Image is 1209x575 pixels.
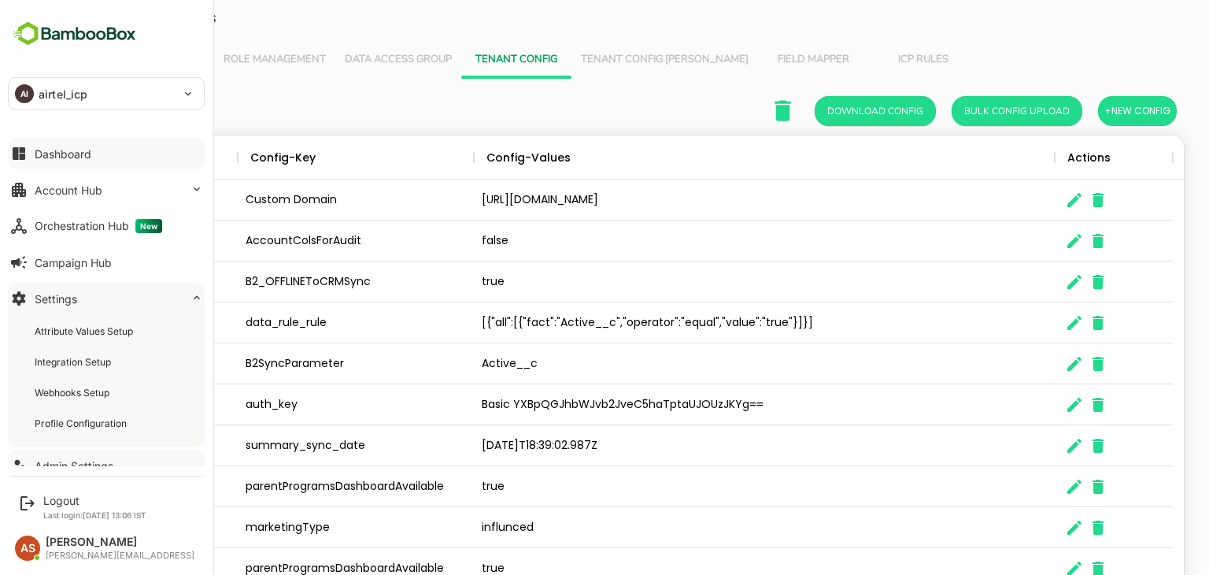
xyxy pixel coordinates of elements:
[183,302,419,343] div: data_rule_rule
[419,425,1000,466] div: [DATE]T18:39:02.987Z
[38,41,1116,79] div: Vertical tabs example
[135,219,162,233] span: New
[77,135,103,180] div: Tool
[183,180,419,221] div: Custom Domain
[419,221,1000,262] div: false
[46,551,194,561] div: [PERSON_NAME][EMAIL_ADDRESS]
[43,510,146,520] p: Last login: [DATE] 13:06 IST
[8,138,205,169] button: Dashboard
[8,450,205,481] button: Admin Settings
[431,135,516,180] div: Config-Values
[183,425,419,466] div: summary_sync_date
[65,384,183,425] div: BOMBORA
[35,256,112,269] div: Campaign Hub
[183,507,419,548] div: marketingType
[35,355,114,369] div: Integration Setup
[103,149,122,168] button: Sort
[419,466,1000,507] div: true
[47,54,150,66] span: User Management
[823,54,914,66] span: ICP Rules
[897,96,1027,126] button: Bulk Config Upload
[195,135,261,180] div: Config-Key
[416,54,507,66] span: Tenant Config
[290,54,397,66] span: Data Access Group
[1043,96,1122,126] button: +New Config
[419,180,1000,221] div: [URL][DOMAIN_NAME]
[35,459,113,473] div: Admin Settings
[419,262,1000,302] div: true
[1049,101,1115,121] span: +New Config
[39,86,87,102] p: airtel_icp
[65,466,183,507] div: campaign-hub
[183,384,419,425] div: auth_key
[35,184,102,197] div: Account Hub
[183,343,419,384] div: B2SyncParameter
[8,283,205,314] button: Settings
[419,507,1000,548] div: influnced
[760,96,881,126] button: Download Config
[46,536,194,549] div: [PERSON_NAME]
[15,536,40,561] div: AS
[168,54,271,66] span: Role Management
[35,417,130,430] div: Profile Configuration
[183,221,419,262] div: AccountColsForAudit
[35,292,77,306] div: Settings
[419,384,1000,425] div: Basic YXBpQGJhbWJvb2JveC5haTptaUJOUzJKYg==
[35,147,91,161] div: Dashboard
[8,210,205,242] button: Orchestration HubNew
[35,325,136,338] div: Attribute Values Setup
[15,84,34,103] div: AI
[8,19,141,49] img: BambooboxFullLogoMark.5f36c76dfaba33ec1ec1367b70bb1252.svg
[516,149,534,168] button: Sort
[1012,135,1056,180] div: Actions
[65,262,183,302] div: B2_OFFLINE
[419,343,1000,384] div: Active__c
[712,54,804,66] span: Field Mapper
[526,54,693,66] span: Tenant Config [PERSON_NAME]
[8,174,205,206] button: Account Hub
[65,343,183,384] div: B2FlagRule
[65,425,183,466] div: BOMBORA
[9,78,204,109] div: AIairtel_icp
[35,386,113,399] div: Webhooks Setup
[35,219,162,233] div: Orchestration Hub
[183,262,419,302] div: B2_OFFLINEToCRMSync
[32,98,129,124] h6: Tenant Config
[43,494,146,507] div: Logout
[65,507,183,548] div: campaign-hub
[419,302,1000,343] div: [{"all":[{"fact":"Active__c","operator":"equal","value":"true"}]}]
[8,247,205,278] button: Campaign Hub
[183,466,419,507] div: parentProgramsDashboardAvailable
[261,149,279,168] button: Sort
[65,302,183,343] div: B2FlagRule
